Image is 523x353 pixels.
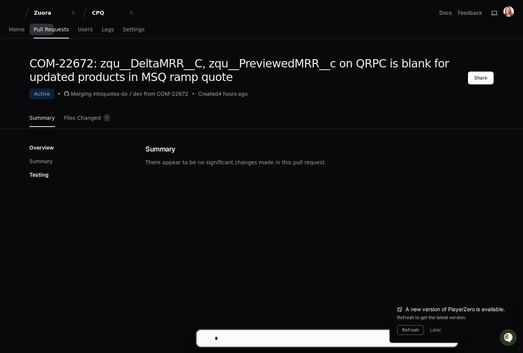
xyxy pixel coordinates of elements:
[397,315,505,321] div: Refresh to get the latest version.
[34,21,69,38] a: Pull Requests
[8,56,21,70] img: 1756235613930-3d25f9e4-fa56-45dd-b3ad-e072dfbd1548
[8,30,137,42] div: Welcome
[71,90,102,98] div: Merging into
[29,171,49,179] p: Testing
[458,9,482,17] button: Feedback
[89,6,137,20] button: CPQ
[468,72,494,84] button: Share
[9,21,24,38] a: Home
[123,21,144,38] a: Settings
[29,157,53,165] button: Summary
[430,327,441,333] button: Later
[29,144,54,151] p: Overview
[104,114,110,122] span: 1
[26,56,124,64] div: Start new chat
[499,328,519,348] iframe: Open customer support
[8,8,23,23] img: PlayerZero
[53,79,91,85] a: Powered byPylon
[397,325,424,335] button: Refresh
[123,27,144,32] span: Settings
[29,89,54,99] div: Active
[29,57,468,84] h1: COM-22672: zqu__DeltaMRR__C, zqu__PreviewedMRR__c on QRPC is blank for updated products in MSQ ra...
[439,9,452,17] a: Docs
[75,79,91,85] span: Pylon
[102,90,128,98] div: quotes-dx
[133,90,188,98] div: dev from COM-22672
[34,9,66,17] div: Zuora
[92,9,124,17] div: CPQ
[9,27,24,32] span: Home
[102,27,114,32] span: Logs
[145,144,494,154] h1: Summary
[29,116,55,120] span: Summary
[26,64,95,70] div: We're available if you need us!
[34,27,69,32] span: Pull Requests
[128,58,137,67] button: Start new chat
[405,306,505,313] span: A new version of PlayerZero is available.
[198,90,218,98] span: Created
[218,90,248,98] span: 4 hours ago
[102,21,114,38] a: Logs
[145,158,494,167] p: There appear to be no significant changes made in this pull request.
[64,116,101,120] span: Files Changed
[78,21,93,38] a: Users
[78,27,93,32] span: Users
[31,6,79,20] button: Zuora
[503,6,514,17] img: ACg8ocIU-Sb2BxnMcntMXmziFCr-7X-gNNbgA1qH7xs1u4x9U1zCTVyX=s96-c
